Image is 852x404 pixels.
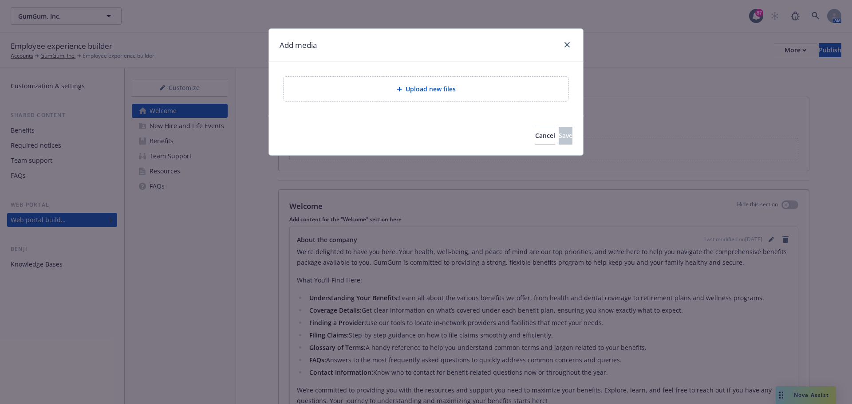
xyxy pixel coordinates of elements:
a: close [562,39,572,50]
div: Upload new files [283,76,569,102]
span: Save [559,131,572,140]
span: Cancel [535,131,555,140]
button: Save [559,127,572,145]
button: Cancel [535,127,555,145]
h1: Add media [280,39,317,51]
span: Upload new files [406,84,456,94]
